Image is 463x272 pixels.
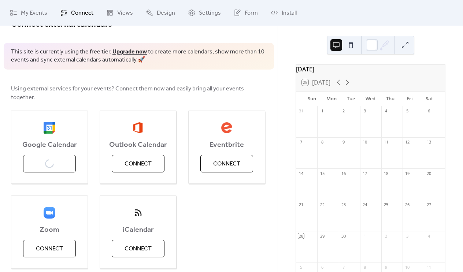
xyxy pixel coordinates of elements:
img: zoom [44,207,55,219]
div: 31 [298,108,304,114]
span: Outlook Calendar [100,141,176,149]
div: 12 [405,139,410,145]
div: 14 [298,171,304,176]
div: 4 [384,108,389,114]
span: My Events [21,9,47,18]
img: eventbrite [221,122,233,134]
button: Connect [112,240,164,257]
span: Eventbrite [189,141,265,149]
span: Views [117,9,133,18]
div: 7 [341,264,347,270]
div: 26 [405,202,410,208]
a: Connect [55,3,99,23]
a: My Events [4,3,53,23]
div: 22 [319,202,325,208]
a: Form [228,3,263,23]
span: This site is currently using the free tier. to create more calendars, show more than 10 events an... [11,48,267,64]
div: 1 [362,233,368,239]
img: google [44,122,55,134]
div: 2 [384,233,389,239]
div: 18 [384,171,389,176]
img: outlook [133,122,143,134]
div: 29 [319,233,325,239]
span: Form [245,9,258,18]
span: Connect [125,160,152,168]
div: Sun [302,92,322,106]
div: 17 [362,171,368,176]
div: [DATE] [296,65,445,74]
span: Settings [199,9,221,18]
div: 13 [426,139,431,145]
a: Install [265,3,302,23]
div: 25 [384,202,389,208]
div: 3 [405,233,410,239]
div: 10 [362,139,368,145]
div: 3 [362,108,368,114]
div: 30 [341,233,347,239]
div: 19 [405,171,410,176]
div: 6 [426,108,431,114]
div: 5 [405,108,410,114]
div: 1 [319,108,325,114]
button: Connect [200,155,253,172]
div: 5 [298,264,304,270]
div: Thu [380,92,400,106]
div: 15 [319,171,325,176]
span: Connect [71,9,93,18]
span: Google Calendar [11,141,88,149]
button: Connect [112,155,164,172]
div: 9 [341,139,347,145]
a: Settings [182,3,226,23]
div: 16 [341,171,347,176]
div: 23 [341,202,347,208]
div: Mon [322,92,341,106]
img: ical [132,207,144,219]
div: 10 [405,264,410,270]
div: 9 [384,264,389,270]
span: Connect [213,160,240,168]
div: 27 [426,202,431,208]
a: Design [140,3,181,23]
div: 21 [298,202,304,208]
div: 4 [426,233,431,239]
span: Design [157,9,175,18]
div: Fri [400,92,420,106]
a: Upgrade now [112,46,147,57]
div: 2 [341,108,347,114]
span: Install [282,9,297,18]
span: Zoom [11,226,88,234]
div: 11 [426,264,431,270]
a: Views [101,3,138,23]
div: 8 [319,139,325,145]
span: Using external services for your events? Connect them now and easily bring all your events together. [11,85,267,102]
div: 11 [384,139,389,145]
div: 28 [298,233,304,239]
span: Connect [125,245,152,253]
button: Connect [23,240,76,257]
div: Tue [341,92,361,106]
div: 7 [298,139,304,145]
span: Connect [36,245,63,253]
div: 20 [426,171,431,176]
span: iCalendar [100,226,176,234]
div: 8 [362,264,368,270]
div: Sat [419,92,439,106]
div: 6 [319,264,325,270]
div: 24 [362,202,368,208]
div: Wed [361,92,381,106]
